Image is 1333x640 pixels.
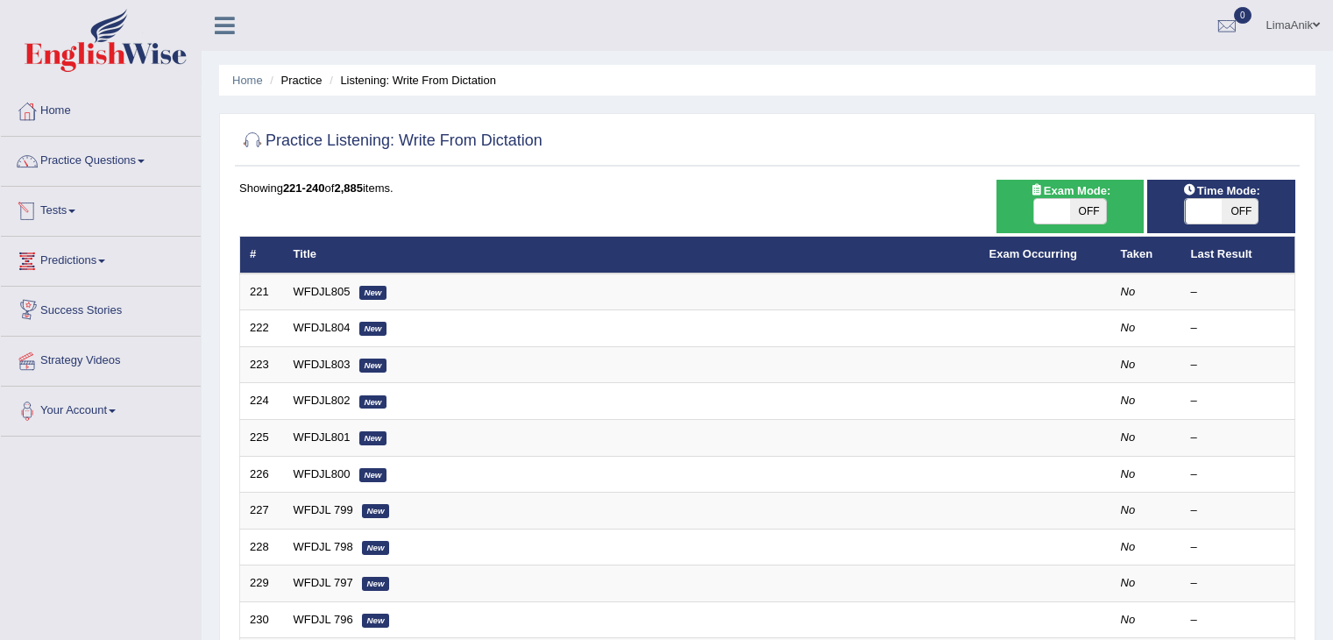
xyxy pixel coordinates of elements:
a: Predictions [1,237,201,281]
div: Showing of items. [239,180,1295,196]
em: No [1121,321,1136,334]
em: New [359,395,387,409]
div: – [1191,466,1286,483]
a: WFDJL801 [294,430,351,444]
li: Listening: Write From Dictation [325,72,496,89]
em: No [1121,285,1136,298]
em: No [1121,358,1136,371]
td: 226 [240,456,284,493]
span: OFF [1070,199,1107,224]
a: WFDJL 796 [294,613,353,626]
a: WFDJL 798 [294,540,353,553]
th: # [240,237,284,274]
td: 225 [240,420,284,457]
em: New [362,577,390,591]
td: 230 [240,601,284,638]
a: WFDJL 799 [294,503,353,516]
em: New [359,322,387,336]
a: Success Stories [1,287,201,331]
div: – [1191,575,1286,592]
th: Title [284,237,980,274]
td: 223 [240,346,284,383]
span: Time Mode: [1176,181,1267,200]
div: – [1191,320,1286,337]
div: – [1191,284,1286,301]
h2: Practice Listening: Write From Dictation [239,128,542,154]
em: No [1121,467,1136,480]
em: New [359,286,387,300]
b: 2,885 [334,181,363,195]
td: 227 [240,493,284,530]
a: Strategy Videos [1,337,201,380]
a: Exam Occurring [989,247,1077,260]
em: New [359,359,387,373]
span: OFF [1222,199,1259,224]
th: Last Result [1181,237,1295,274]
a: WFDJL 797 [294,576,353,589]
td: 228 [240,529,284,565]
div: – [1191,430,1286,446]
em: No [1121,540,1136,553]
a: WFDJL803 [294,358,351,371]
td: 221 [240,274,284,310]
a: WFDJL804 [294,321,351,334]
em: New [362,504,390,518]
td: 224 [240,383,284,420]
span: Exam Mode: [1023,181,1117,200]
a: Practice Questions [1,137,201,181]
em: New [362,541,390,555]
a: WFDJL805 [294,285,351,298]
div: – [1191,539,1286,556]
a: WFDJL802 [294,394,351,407]
em: New [359,431,387,445]
td: 222 [240,310,284,347]
td: 229 [240,565,284,602]
th: Taken [1111,237,1181,274]
em: New [359,468,387,482]
a: Home [232,74,263,87]
a: Your Account [1,387,201,430]
div: – [1191,612,1286,629]
div: – [1191,357,1286,373]
em: No [1121,576,1136,589]
div: Show exams occurring in exams [996,180,1145,233]
em: No [1121,430,1136,444]
a: Home [1,87,201,131]
em: No [1121,503,1136,516]
li: Practice [266,72,322,89]
div: – [1191,393,1286,409]
a: WFDJL800 [294,467,351,480]
b: 221-240 [283,181,325,195]
a: Tests [1,187,201,231]
span: 0 [1234,7,1251,24]
em: New [362,614,390,628]
div: – [1191,502,1286,519]
em: No [1121,613,1136,626]
em: No [1121,394,1136,407]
